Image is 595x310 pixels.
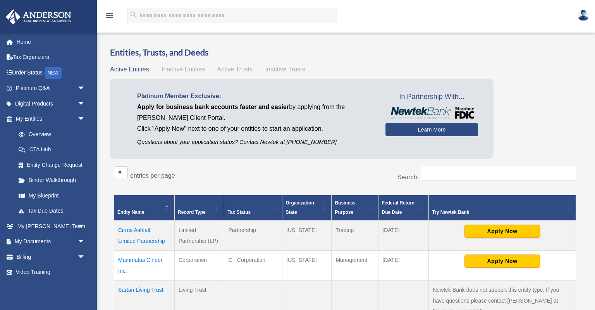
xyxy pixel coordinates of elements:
span: arrow_drop_down [77,96,93,112]
p: Click "Apply Now" next to one of your entities to start an application. [137,123,374,134]
a: Entity Change Request [11,157,93,173]
span: arrow_drop_down [77,81,93,97]
a: My Blueprint [11,188,93,203]
td: Limited Partnership (LP) [175,220,224,251]
p: Questions about your application status? Contact Newtek at [PHONE_NUMBER] [137,137,374,147]
p: by applying from the [PERSON_NAME] Client Portal. [137,102,374,123]
button: Apply Now [464,225,540,238]
a: Order StatusNEW [5,65,97,81]
a: My [PERSON_NAME] Teamarrow_drop_down [5,218,97,234]
i: search [129,10,138,19]
span: Business Purpose [335,200,355,215]
td: Trading [332,220,378,251]
span: Organization State [285,200,314,215]
span: Active Entities [110,66,149,73]
a: Overview [11,126,89,142]
th: Record Type: Activate to sort [175,195,224,221]
label: Search: [397,174,419,180]
a: Billingarrow_drop_down [5,249,97,265]
td: Partnership [224,220,282,251]
td: Management [332,251,378,281]
button: Apply Now [464,255,540,268]
td: Corporation [175,251,224,281]
a: menu [105,14,114,20]
a: Platinum Q&Aarrow_drop_down [5,81,97,96]
span: Apply for business bank accounts faster and easier [137,104,289,110]
a: Tax Due Dates [11,203,93,219]
th: Try Newtek Bank : Activate to sort [429,195,576,221]
td: [DATE] [378,251,429,281]
span: arrow_drop_down [77,249,93,265]
i: menu [105,11,114,20]
div: NEW [45,67,62,79]
span: Entity Name [117,210,144,215]
img: Anderson Advisors Platinum Portal [3,9,74,24]
td: Mammatus Cinder, Inc. [114,251,175,281]
a: Home [5,34,97,50]
img: NewtekBankLogoSM.png [389,107,474,119]
a: Digital Productsarrow_drop_down [5,96,97,111]
a: My Entitiesarrow_drop_down [5,111,93,127]
span: Inactive Trusts [265,66,305,73]
span: Record Type [178,210,206,215]
div: Try Newtek Bank [432,208,564,217]
span: Federal Return Due Date [382,200,414,215]
td: C - Corporation [224,251,282,281]
h3: Entities, Trusts, and Deeds [110,47,580,59]
td: [US_STATE] [282,220,332,251]
span: arrow_drop_down [77,218,93,234]
a: Video Training [5,265,97,280]
a: Learn More [385,123,478,136]
span: In Partnership With... [385,91,478,103]
td: Cirrus Ashfall, Limited Partnership [114,220,175,251]
span: Tax Status [227,210,251,215]
span: Inactive Entities [162,66,205,73]
td: [DATE] [378,220,429,251]
a: CTA Hub [11,142,93,158]
a: My Documentsarrow_drop_down [5,234,97,249]
th: Business Purpose: Activate to sort [332,195,378,221]
th: Tax Status: Activate to sort [224,195,282,221]
th: Federal Return Due Date: Activate to sort [378,195,429,221]
th: Entity Name: Activate to invert sorting [114,195,175,221]
span: Active Trusts [217,66,253,73]
label: entries per page [130,172,175,179]
td: [US_STATE] [282,251,332,281]
p: Platinum Member Exclusive: [137,91,374,102]
a: Binder Walkthrough [11,173,93,188]
span: arrow_drop_down [77,234,93,250]
span: arrow_drop_down [77,111,93,127]
th: Organization State: Activate to sort [282,195,332,221]
a: Tax Organizers [5,50,97,65]
img: User Pic [578,10,589,21]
